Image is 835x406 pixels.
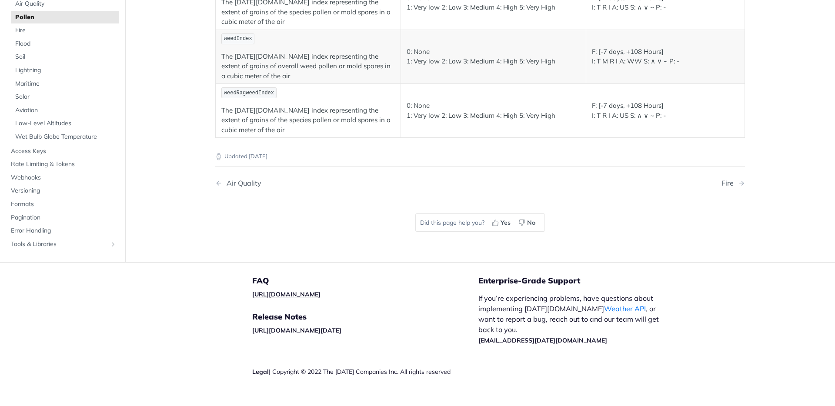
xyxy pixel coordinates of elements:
[527,218,535,227] span: No
[721,179,745,187] a: Next Page: Fire
[15,119,117,128] span: Low-Level Altitudes
[15,106,117,115] span: Aviation
[515,216,540,229] button: No
[252,368,269,376] a: Legal
[11,173,117,182] span: Webhooks
[7,145,119,158] a: Access Keys
[415,213,545,232] div: Did this page help you?
[7,238,119,251] a: Tools & LibrariesShow subpages for Tools & Libraries
[592,101,739,120] p: F: [-7 days, +108 Hours] I: T R I A: US S: ∧ ∨ ~ P: -
[7,211,119,224] a: Pagination
[478,336,607,344] a: [EMAIL_ADDRESS][DATE][DOMAIN_NAME]
[252,326,341,334] a: [URL][DOMAIN_NAME][DATE]
[501,218,511,227] span: Yes
[11,51,119,64] a: Soil
[11,117,119,130] a: Low-Level Altitudes
[478,293,668,345] p: If you’re experiencing problems, have questions about implementing [DATE][DOMAIN_NAME] , or want ...
[221,106,395,135] p: The [DATE][DOMAIN_NAME] index representing the extent of grains of the species pollen or mold spo...
[252,312,478,322] h5: Release Notes
[215,152,745,161] p: Updated [DATE]
[478,276,682,286] h5: Enterprise-Grade Support
[7,184,119,197] a: Versioning
[222,179,261,187] div: Air Quality
[11,200,117,209] span: Formats
[252,290,321,298] a: [URL][DOMAIN_NAME]
[224,36,252,42] span: weedIndex
[215,179,442,187] a: Previous Page: Air Quality
[110,241,117,248] button: Show subpages for Tools & Libraries
[11,77,119,90] a: Maritime
[221,52,395,81] p: The [DATE][DOMAIN_NAME] index representing the extent of grains of overall weed pollen or mold sp...
[11,11,119,24] a: Pollen
[15,133,117,141] span: Wet Bulb Globe Temperature
[224,90,274,96] span: weedRagweedIndex
[15,40,117,48] span: Flood
[7,198,119,211] a: Formats
[11,240,107,249] span: Tools & Libraries
[15,93,117,101] span: Solar
[7,158,119,171] a: Rate Limiting & Tokens
[11,186,117,195] span: Versioning
[11,90,119,103] a: Solar
[604,304,646,313] a: Weather API
[252,276,478,286] h5: FAQ
[11,226,117,235] span: Error Handling
[15,66,117,75] span: Lightning
[11,37,119,50] a: Flood
[407,47,580,67] p: 0: None 1: Very low 2: Low 3: Medium 4: High 5: Very High
[15,80,117,88] span: Maritime
[11,64,119,77] a: Lightning
[15,13,117,22] span: Pollen
[11,24,119,37] a: Fire
[15,53,117,62] span: Soil
[11,130,119,143] a: Wet Bulb Globe Temperature
[11,104,119,117] a: Aviation
[7,171,119,184] a: Webhooks
[215,170,745,196] nav: Pagination Controls
[592,47,739,67] p: F: [-7 days, +108 Hours] I: T M R I A: WW S: ∧ ∨ ~ P: -
[721,179,738,187] div: Fire
[489,216,515,229] button: Yes
[407,101,580,120] p: 0: None 1: Very low 2: Low 3: Medium 4: High 5: Very High
[11,160,117,169] span: Rate Limiting & Tokens
[11,147,117,156] span: Access Keys
[7,224,119,237] a: Error Handling
[15,26,117,35] span: Fire
[11,213,117,222] span: Pagination
[252,367,478,376] div: | Copyright © 2022 The [DATE] Companies Inc. All rights reserved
